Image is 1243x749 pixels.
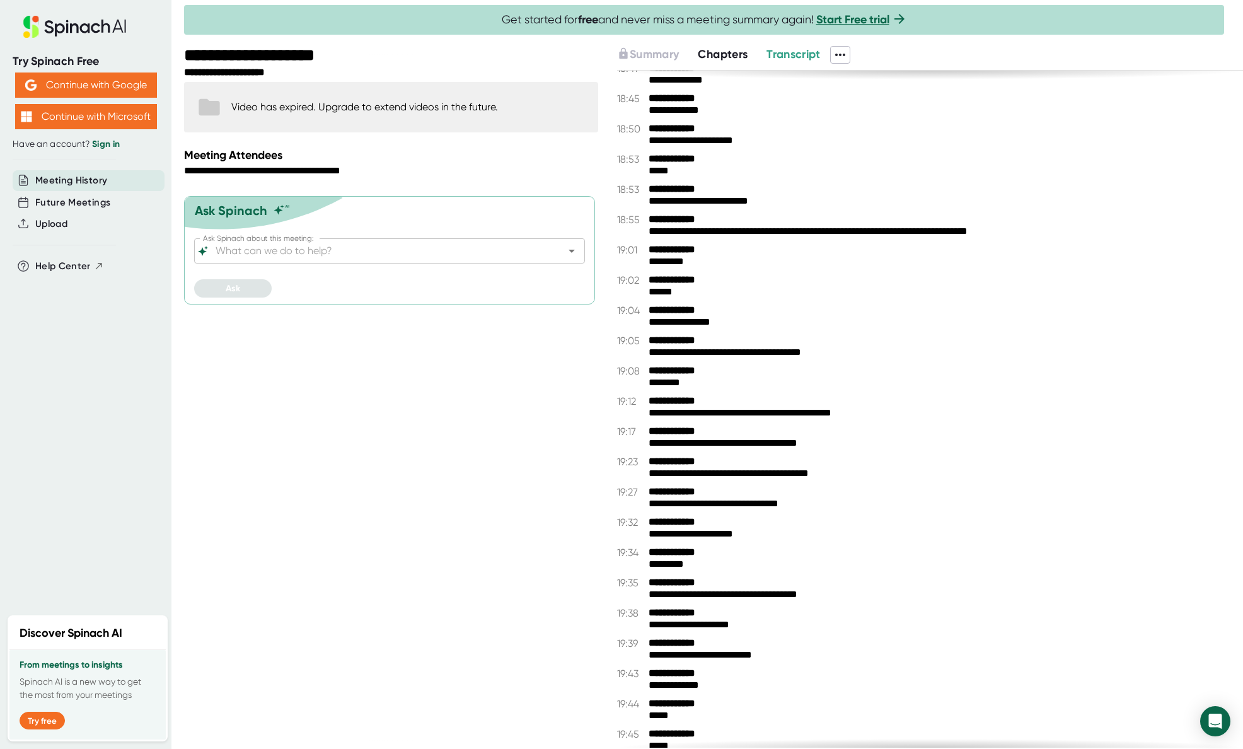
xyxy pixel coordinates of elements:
button: Future Meetings [35,195,110,210]
div: Try Spinach Free [13,54,159,69]
span: 19:05 [617,335,645,347]
span: 19:44 [617,698,645,710]
button: Chapters [698,46,748,63]
span: 19:39 [617,637,645,649]
span: 19:02 [617,274,645,286]
span: 19:34 [617,547,645,559]
button: Try free [20,712,65,729]
h3: From meetings to insights [20,660,156,670]
button: Continue with Microsoft [15,104,157,129]
button: Continue with Google [15,73,157,98]
span: Ask [226,283,240,294]
a: Start Free trial [816,13,889,26]
span: 19:12 [617,395,645,407]
button: Transcript [766,46,821,63]
span: 19:17 [617,426,645,438]
b: free [578,13,598,26]
span: Transcript [766,47,821,61]
button: Help Center [35,259,104,274]
span: 19:08 [617,365,645,377]
div: Ask Spinach [195,203,267,218]
span: 18:55 [617,214,645,226]
button: Summary [617,46,679,63]
span: 19:01 [617,244,645,256]
span: Chapters [698,47,748,61]
input: What can we do to help? [213,242,544,260]
span: Get started for and never miss a meeting summary again! [502,13,907,27]
span: 18:53 [617,153,645,165]
span: 19:45 [617,728,645,740]
img: Aehbyd4JwY73AAAAAElFTkSuQmCC [25,79,37,91]
span: 19:38 [617,607,645,619]
span: 19:32 [617,516,645,528]
div: Meeting Attendees [184,148,601,162]
span: 19:27 [617,486,645,498]
span: Summary [630,47,679,61]
span: 19:04 [617,305,645,316]
span: 18:53 [617,183,645,195]
div: Upgrade to access [617,46,698,64]
button: Meeting History [35,173,107,188]
span: Help Center [35,259,91,274]
span: 19:35 [617,577,645,589]
span: 19:43 [617,668,645,680]
p: Spinach AI is a new way to get the most from your meetings [20,675,156,702]
button: Open [563,242,581,260]
div: Video has expired. Upgrade to extend videos in the future. [231,101,498,113]
span: 19:23 [617,456,645,468]
div: Have an account? [13,139,159,150]
button: Ask [194,279,272,298]
h2: Discover Spinach AI [20,625,122,642]
div: Open Intercom Messenger [1200,706,1230,736]
a: Sign in [92,139,120,149]
span: 18:50 [617,123,645,135]
span: 18:45 [617,93,645,105]
button: Upload [35,217,67,231]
